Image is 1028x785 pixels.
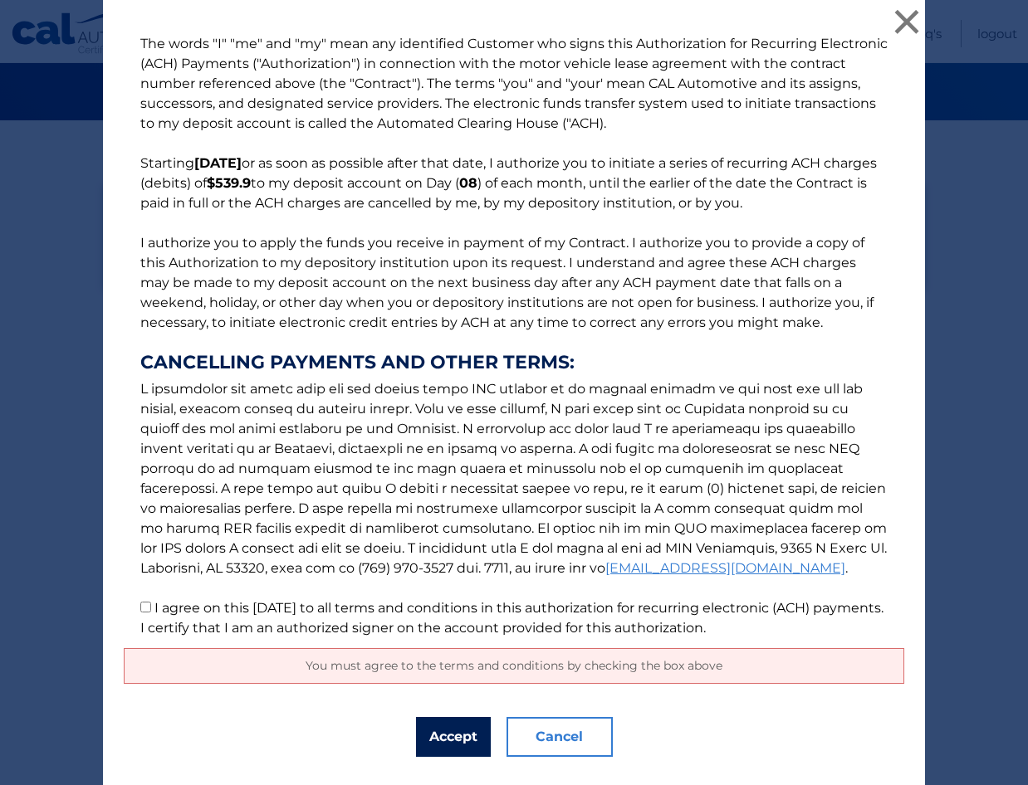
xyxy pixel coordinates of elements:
[459,175,477,191] b: 08
[124,34,904,638] p: The words "I" "me" and "my" mean any identified Customer who signs this Authorization for Recurri...
[194,155,242,171] b: [DATE]
[507,717,613,757] button: Cancel
[140,353,888,373] strong: CANCELLING PAYMENTS AND OTHER TERMS:
[306,658,722,673] span: You must agree to the terms and conditions by checking the box above
[207,175,251,191] b: $539.9
[416,717,491,757] button: Accept
[890,5,923,38] button: ×
[140,600,884,636] label: I agree on this [DATE] to all terms and conditions in this authorization for recurring electronic...
[605,560,845,576] a: [EMAIL_ADDRESS][DOMAIN_NAME]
